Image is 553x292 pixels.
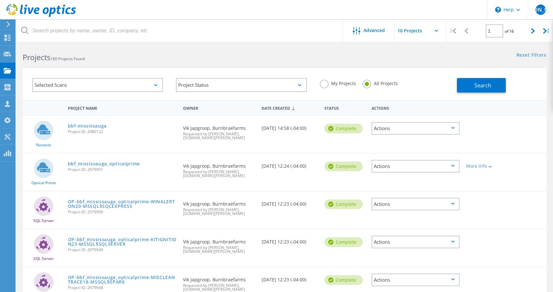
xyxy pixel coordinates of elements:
b: Projects [23,52,50,62]
div: Owner [180,102,258,114]
span: SQL Server [33,257,54,261]
span: Requested by [PERSON_NAME], [DOMAIN_NAME][PERSON_NAME] [183,170,255,178]
div: [DATE] 12:24 (-04:00) [258,153,321,175]
div: Project Status [176,78,307,92]
div: Selected Scans [32,78,163,92]
div: Actions [372,160,460,173]
a: OP-bbf_mississauga_opticalprime-WINALERTON20-MSSQL$SQLEXPRESS [68,199,177,208]
div: More Info [466,164,502,168]
label: My Projects [320,80,356,86]
div: Complete [324,237,363,247]
div: Date Created [258,102,321,114]
div: Complete [324,162,363,171]
div: Actions [372,274,460,286]
span: Project ID: 2979951 [68,168,177,172]
input: Search projects by name, owner, ID, company, etc [16,19,343,42]
a: Live Optics Dashboard [6,14,76,18]
span: Requested by [PERSON_NAME], [DOMAIN_NAME][PERSON_NAME] [183,132,255,140]
label: All Projects [363,80,398,86]
div: Actions [372,198,460,210]
div: Actions [372,122,460,135]
a: bbf-mississauga [68,124,107,128]
span: Requested by [PERSON_NAME], [DOMAIN_NAME][PERSON_NAME] [183,284,255,291]
div: [DATE] 14:58 (-04:00) [258,116,321,137]
div: Vik Japgroop, Burnbraefarms [180,153,258,184]
a: OP-bbf_mississauga_opticalprime-KITIGNITION23-MSSQL$SQLSERVER [68,237,177,246]
div: Vik Japgroop, Burnbraefarms [180,229,258,260]
div: | [446,19,460,42]
div: Project Name [65,102,180,114]
span: Requested by [PERSON_NAME], [DOMAIN_NAME][PERSON_NAME] [183,208,255,216]
div: Vik Japgroop, Burnbraefarms [180,116,258,146]
div: [DATE] 12:23 (-04:00) [258,191,321,213]
div: Actions [368,102,463,114]
span: Advanced [363,28,385,33]
span: Project ID: 2979950 [68,210,177,214]
span: of 16 [505,28,514,34]
span: Requested by [PERSON_NAME], [DOMAIN_NAME][PERSON_NAME] [183,246,255,253]
div: [DATE] 12:23 (-04:00) [258,229,321,251]
span: Project ID: 2980122 [68,130,177,134]
div: Actions [372,236,460,248]
span: Project ID: 2979948 [68,286,177,290]
span: SQL Server [33,219,54,223]
div: | [540,19,553,42]
span: Project ID: 2979949 [68,248,177,252]
a: bbf_mississauga_opticalprime [68,162,140,166]
a: OP-bbf_mississauga_opticalprime-MISCLEANTRACE18-MSSQL$SPARK [68,275,177,284]
div: Complete [324,199,363,209]
div: Complete [324,124,363,133]
span: Nutanix [36,143,51,147]
div: Complete [324,275,363,285]
span: Optical Prime [31,181,56,185]
span: 160 Projects Found [50,56,85,62]
span: Search [474,82,491,89]
svg: \n [495,7,501,13]
div: Status [321,102,368,114]
button: Search [457,78,506,93]
a: Reset Filters [516,53,547,58]
div: [DATE] 12:23 (-04:00) [258,267,321,288]
div: Vik Japgroop, Burnbraefarms [180,191,258,222]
